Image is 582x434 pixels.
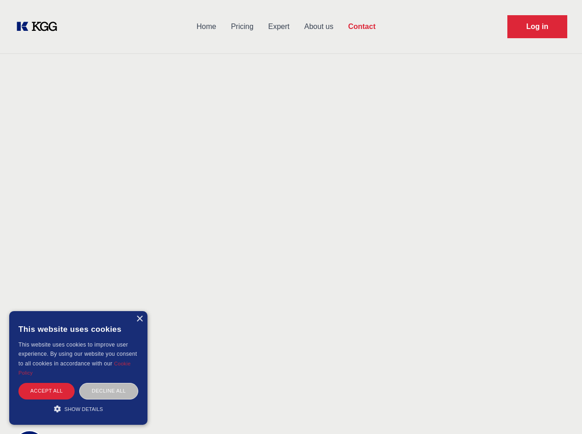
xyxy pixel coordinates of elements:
a: Pricing [223,15,261,39]
div: Show details [18,404,138,413]
a: About us [297,15,341,39]
iframe: Chat Widget [536,390,582,434]
a: Expert [261,15,297,39]
a: Home [189,15,223,39]
span: Show details [65,406,103,412]
div: Close [136,316,143,323]
div: This website uses cookies [18,318,138,340]
a: Cookie Policy [18,361,131,376]
a: KOL Knowledge Platform: Talk to Key External Experts (KEE) [15,19,65,34]
a: Request Demo [507,15,567,38]
a: Contact [341,15,383,39]
span: This website uses cookies to improve user experience. By using our website you consent to all coo... [18,341,137,367]
div: Decline all [79,383,138,399]
div: Accept all [18,383,75,399]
